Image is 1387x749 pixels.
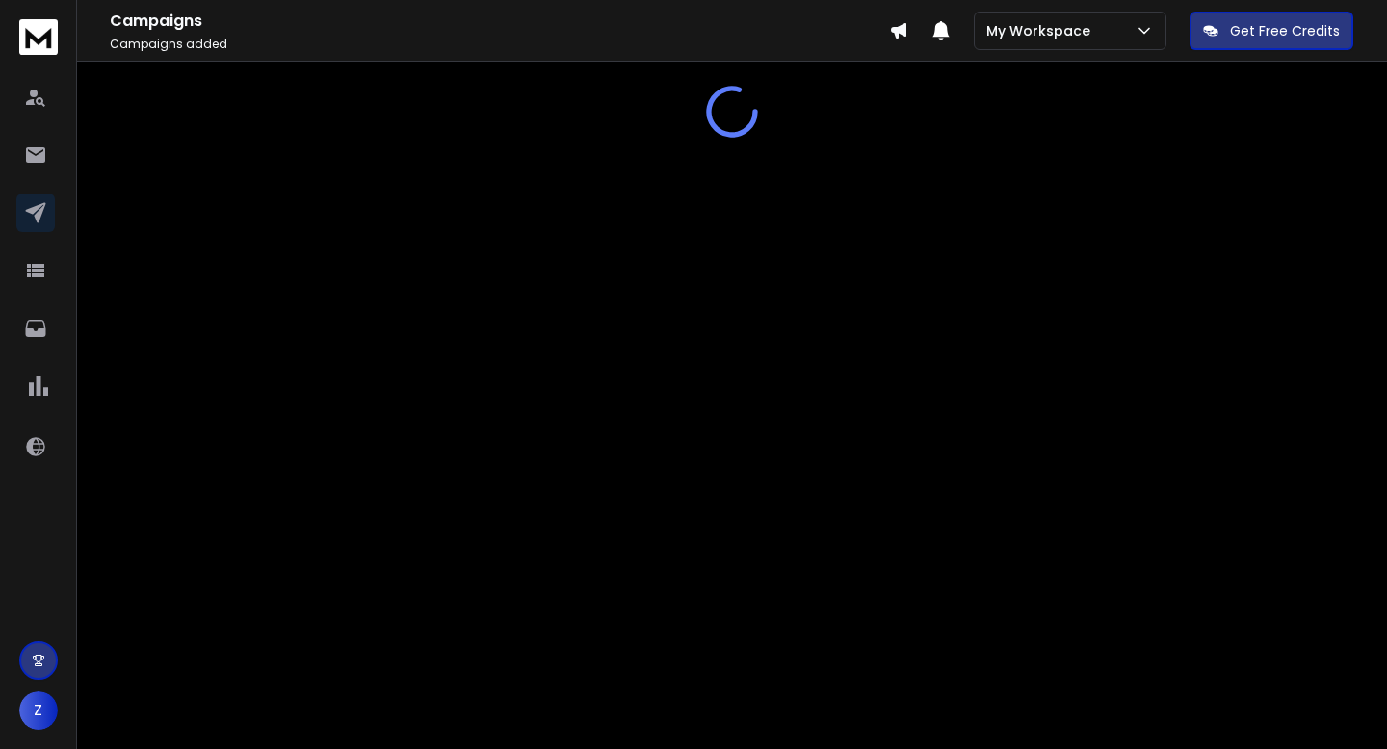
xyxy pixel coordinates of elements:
[110,37,889,52] p: Campaigns added
[19,691,58,730] button: Z
[110,10,889,33] h1: Campaigns
[1230,21,1340,40] p: Get Free Credits
[986,21,1098,40] p: My Workspace
[1190,12,1353,50] button: Get Free Credits
[19,19,58,55] img: logo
